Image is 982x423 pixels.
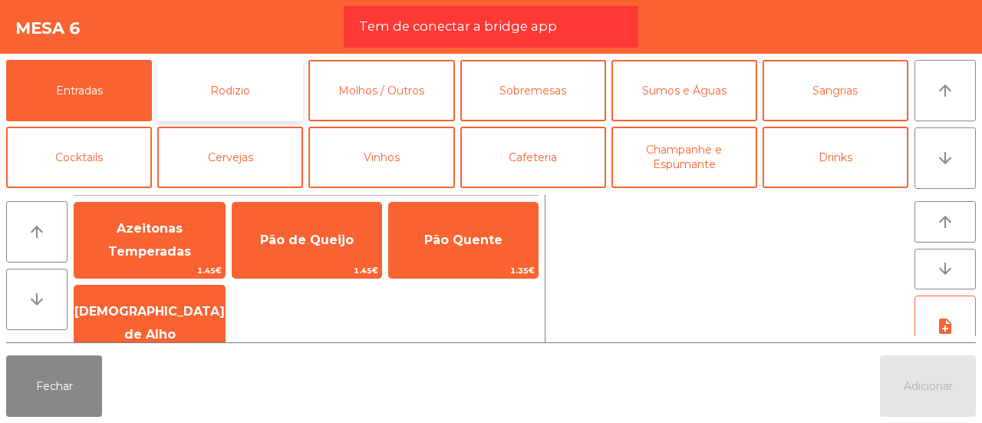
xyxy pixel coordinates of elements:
[914,201,976,243] button: arrow_upward
[611,127,757,188] button: Champanhe e Espumante
[74,304,225,342] span: [DEMOGRAPHIC_DATA] de Alho
[108,221,191,259] span: Azeitonas Temperadas
[611,60,757,121] button: Sumos e Águas
[6,355,102,417] button: Fechar
[460,60,606,121] button: Sobremesas
[914,60,976,121] button: arrow_upward
[260,233,354,247] span: Pão de Queijo
[157,127,303,188] button: Cervejas
[6,269,68,330] button: arrow_downward
[6,60,152,121] button: Entradas
[308,60,454,121] button: Molhos / Outros
[936,213,954,231] i: arrow_upward
[936,317,954,335] i: note_add
[914,127,976,189] button: arrow_downward
[359,17,557,36] span: Tem de conectar a bridge app
[308,127,454,188] button: Vinhos
[914,249,976,290] button: arrow_downward
[763,60,908,121] button: Sangrias
[936,81,954,100] i: arrow_upward
[460,127,606,188] button: Cafeteria
[74,263,225,278] span: 1.45€
[914,296,976,357] button: note_add
[936,259,954,278] i: arrow_downward
[15,17,81,40] h4: Mesa 6
[763,127,908,188] button: Drinks
[28,290,46,309] i: arrow_downward
[232,263,381,278] span: 1.45€
[424,233,503,247] span: Pão Quente
[6,201,68,263] button: arrow_upward
[389,263,538,278] span: 1.35€
[6,127,152,188] button: Cocktails
[28,223,46,241] i: arrow_upward
[157,60,303,121] button: Rodizio
[936,149,954,167] i: arrow_downward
